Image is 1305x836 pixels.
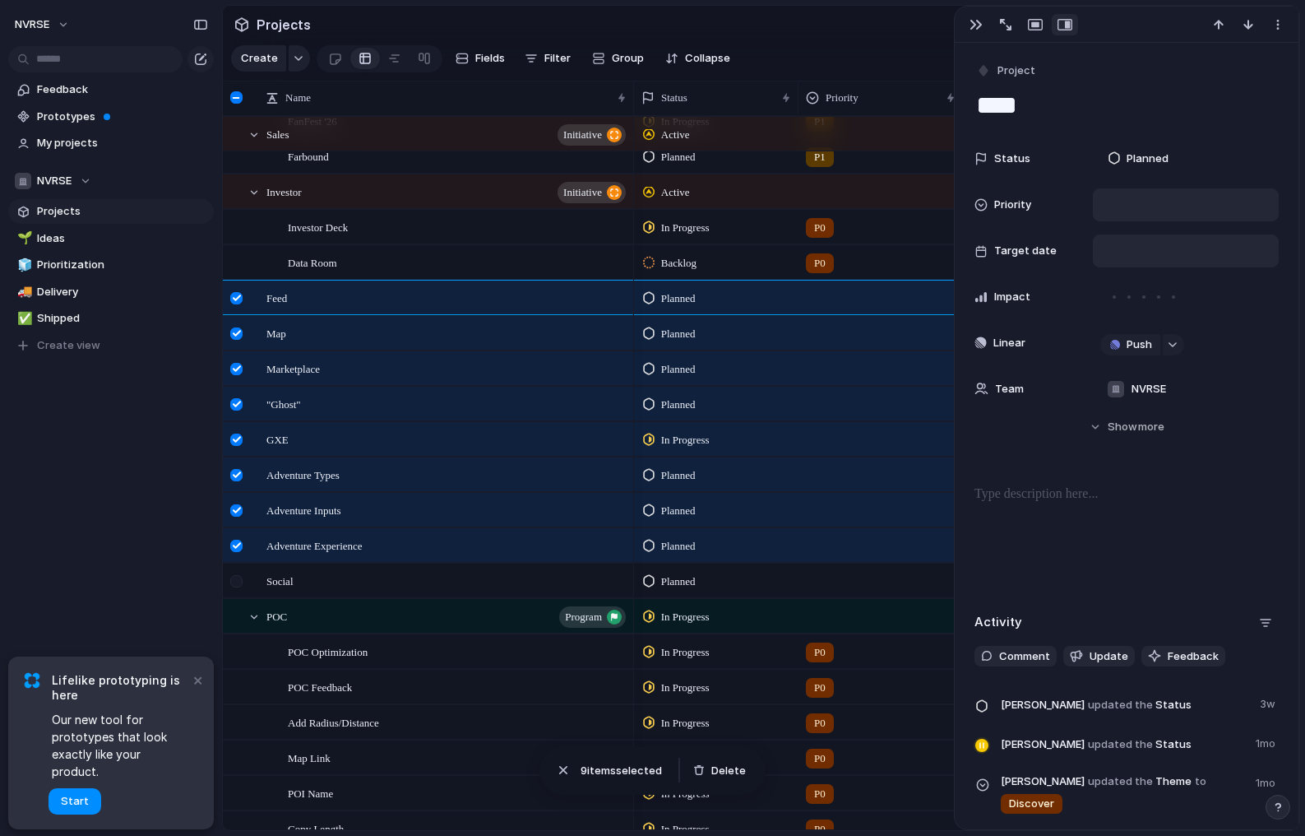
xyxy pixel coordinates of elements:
span: Map [266,323,286,342]
span: Planned [661,397,696,413]
span: Collapse [685,50,730,67]
a: My projects [8,131,214,156]
span: Data Room [288,253,337,272]
button: 🧊 [15,257,31,273]
button: Create [231,45,286,72]
span: Planned [661,290,696,307]
span: In Progress [661,220,710,236]
span: My projects [37,135,208,151]
span: Status [994,151,1030,167]
span: [PERSON_NAME] [1001,736,1085,753]
button: ✅ [15,310,31,327]
span: Planned [661,361,696,378]
span: Planned [1127,151,1168,167]
span: POC Optimization [288,642,368,661]
span: [PERSON_NAME] [1001,773,1085,790]
span: P1 [814,149,826,165]
button: Group [584,45,652,72]
span: POC Feedback [288,677,352,696]
button: program [559,606,626,628]
span: Theme [1001,772,1246,815]
span: POC [266,606,287,625]
button: Dismiss [187,670,207,690]
span: Push [1127,337,1152,353]
span: Prioritization [37,257,208,273]
span: Planned [661,467,696,484]
span: Planned [661,503,696,519]
button: Comment [974,646,1057,667]
span: Create [241,50,278,67]
span: In Progress [661,715,710,731]
span: In Progress [661,609,710,625]
span: Fields [475,50,505,67]
span: Shipped [37,310,208,327]
span: P0 [814,255,826,272]
span: P0 [814,220,826,236]
span: P0 [814,680,826,696]
span: Group [612,50,644,67]
span: Projects [253,10,314,39]
button: Project [973,59,1040,83]
span: Prototypes [37,109,208,125]
span: GXE [266,430,289,448]
button: 🚚 [15,284,31,300]
span: updated the [1088,773,1153,790]
button: 🌱 [15,230,31,247]
span: "Ghost" [266,394,301,413]
a: ✅Shipped [8,306,214,331]
button: Feedback [1141,646,1225,667]
span: Planned [661,538,696,555]
span: Target date [994,243,1057,259]
span: Planned [661,149,696,165]
span: P0 [814,786,826,802]
span: Planned [661,574,696,590]
span: Status [1001,693,1250,716]
span: Impact [994,289,1030,305]
span: POI Name [288,783,333,802]
span: Our new tool for prototypes that look exactly like your product. [52,711,189,780]
span: updated the [1088,697,1153,713]
span: Project [997,63,1035,79]
span: Adventure Inputs [266,500,341,519]
div: 🧊 [17,256,29,275]
span: Linear [993,335,1025,351]
span: Planned [661,326,696,342]
span: Active [661,127,690,143]
span: program [565,606,602,629]
span: Start [61,793,89,810]
span: Lifelike prototyping is here [52,673,189,703]
span: Farbound [288,146,329,165]
div: 🌱 [17,229,29,248]
button: Collapse [659,45,737,72]
span: 1mo [1256,732,1279,752]
span: Status [1001,732,1246,755]
span: initiative [563,181,602,204]
span: Projects [37,203,208,220]
span: NVRSE [37,173,72,189]
a: 🌱Ideas [8,226,214,251]
a: Prototypes [8,104,214,129]
span: Priority [826,90,858,106]
span: Status [661,90,687,106]
div: 🚚 [17,282,29,301]
span: NVRSE [1131,381,1166,397]
span: 1mo [1256,772,1279,792]
span: Comment [999,648,1050,665]
button: Delete [687,759,752,783]
span: Update [1090,648,1128,665]
button: initiative [558,182,626,203]
span: more [1138,419,1164,435]
button: Fields [449,45,511,72]
span: [PERSON_NAME] [1001,697,1085,713]
span: Show [1108,419,1137,435]
a: 🧊Prioritization [8,253,214,277]
span: Delete [711,763,746,779]
h2: Activity [974,613,1022,632]
a: 🚚Delivery [8,280,214,304]
span: Investor [266,182,302,201]
span: 9 [581,764,587,777]
a: Projects [8,199,214,224]
button: Create view [8,333,214,358]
